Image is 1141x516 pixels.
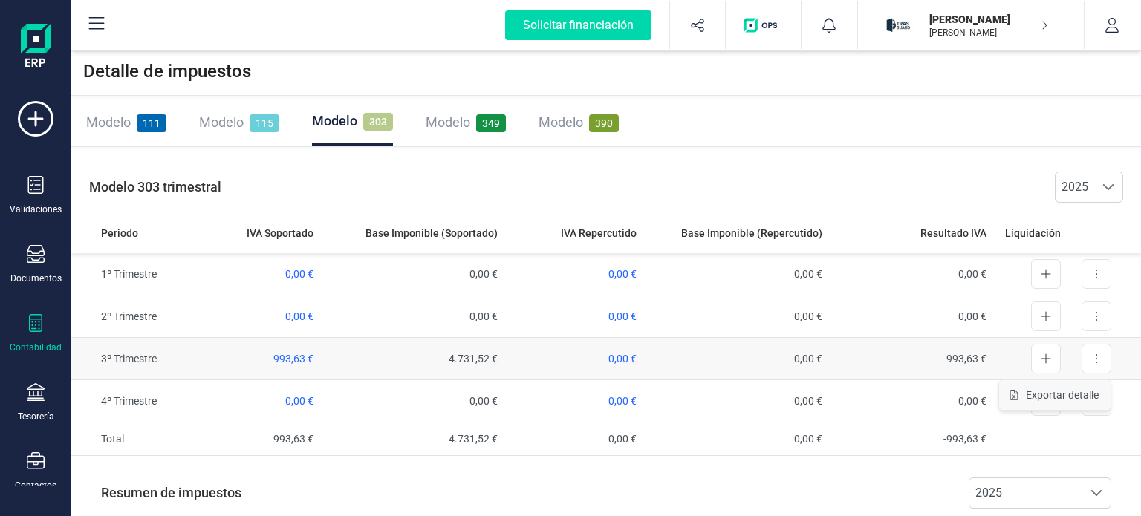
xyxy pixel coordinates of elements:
[285,395,313,407] span: 0,00 €
[365,226,498,241] span: Base Imponible (Soportado)
[608,310,637,322] span: 0,00 €
[643,380,828,422] td: 0,00 €
[828,253,992,295] td: 0,00 €
[487,1,669,49] button: Solicitar financiación
[920,226,986,241] span: Resultado IVA
[735,1,792,49] button: Logo de OPS
[643,253,828,295] td: 0,00 €
[608,395,637,407] span: 0,00 €
[876,1,1066,49] button: AL[PERSON_NAME][PERSON_NAME]
[101,226,138,241] span: Periodo
[505,10,651,40] div: Solicitar financiación
[273,353,313,365] span: 993,63 €
[643,295,828,338] td: 0,00 €
[828,380,992,422] td: 0,00 €
[643,422,828,456] td: 0,00 €
[681,226,822,241] span: Base Imponible (Repercutido)
[273,433,313,445] span: 993,63 €
[21,24,51,71] img: Logo Finanedi
[828,422,992,456] td: -993,63 €
[561,226,637,241] span: IVA Repercutido
[929,12,1048,27] p: [PERSON_NAME]
[319,338,504,380] td: 4.731,52 €
[1056,172,1094,202] span: 2025
[15,480,56,491] div: Contactos
[137,114,166,132] span: 111
[10,342,62,353] div: Contabilidad
[608,268,637,280] span: 0,00 €
[608,353,637,365] span: 0,00 €
[18,411,54,422] div: Tesorería
[1026,388,1099,402] span: Exportar detalle
[71,162,221,212] p: Modelo 303 trimestral
[285,310,313,322] span: 0,00 €
[10,272,62,284] div: Documentos
[71,253,173,295] td: 1º Trimestre
[882,9,914,42] img: AL
[969,478,1082,508] span: 2025
[285,268,313,280] span: 0,00 €
[247,226,313,241] span: IVA Soportado
[199,114,244,130] span: Modelo
[426,114,470,130] span: Modelo
[319,422,504,456] td: 4.731,52 €
[71,338,173,380] td: 3º Trimestre
[86,114,131,130] span: Modelo
[539,114,583,130] span: Modelo
[1005,226,1061,241] span: Liquidación
[744,18,783,33] img: Logo de OPS
[828,338,992,380] td: -993,63 €
[608,433,637,445] span: 0,00 €
[312,113,357,128] span: Modelo
[71,295,173,338] td: 2º Trimestre
[363,113,393,131] span: 303
[999,380,1111,410] button: Exportar detalle
[319,253,504,295] td: 0,00 €
[250,114,279,132] span: 115
[71,48,1141,96] div: Detalle de impuestos
[10,203,62,215] div: Validaciones
[929,27,1048,39] p: [PERSON_NAME]
[71,380,173,422] td: 4º Trimestre
[319,295,504,338] td: 0,00 €
[476,114,506,132] span: 349
[319,380,504,422] td: 0,00 €
[828,295,992,338] td: 0,00 €
[643,338,828,380] td: 0,00 €
[71,422,173,456] td: Total
[589,114,619,132] span: 390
